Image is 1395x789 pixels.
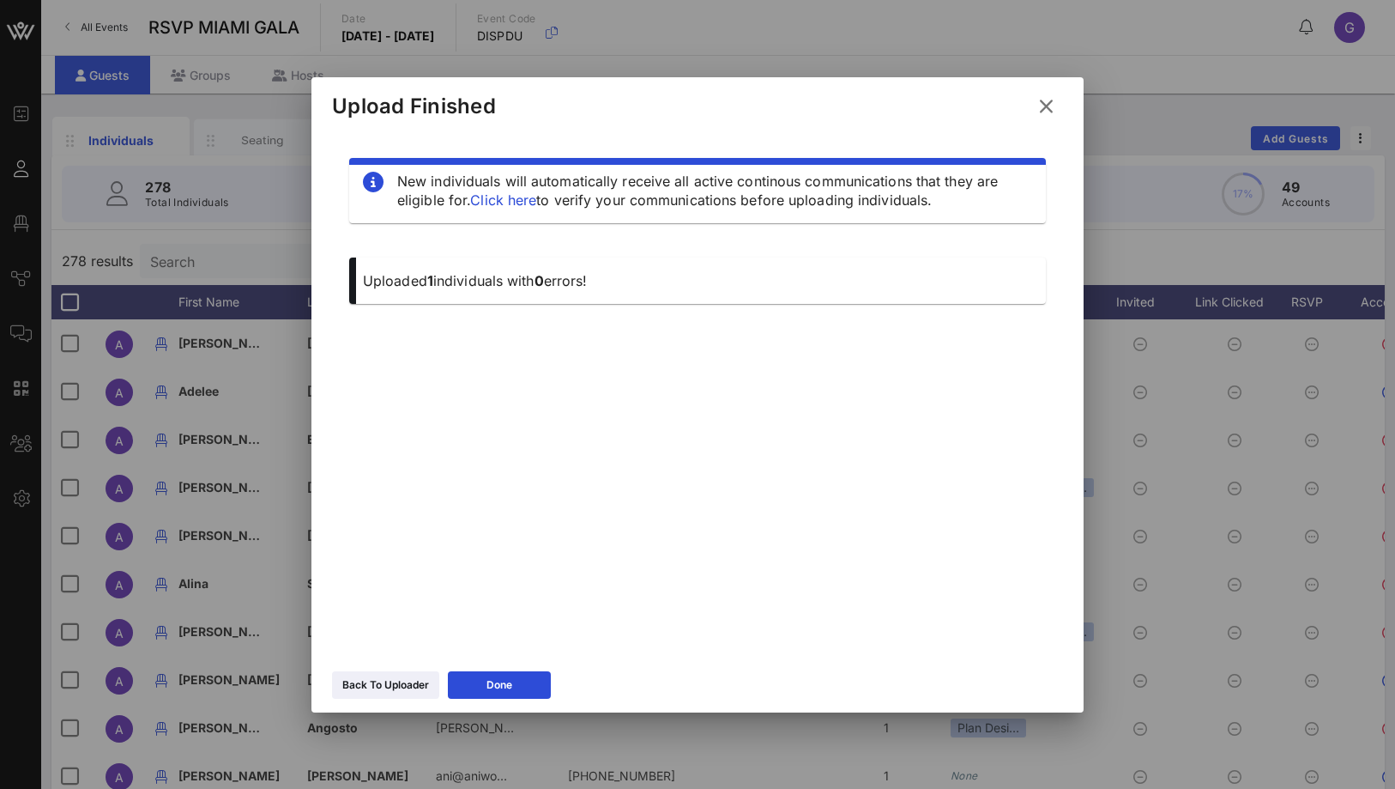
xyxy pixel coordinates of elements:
div: Upload Finished [332,94,496,119]
span: 0 [534,272,544,289]
div: Back To Uploader [342,677,429,694]
div: Done [486,677,512,694]
a: Click here [470,191,536,209]
button: Done [448,671,551,699]
div: New individuals will automatically receive all active continous communications that they are elig... [397,172,1032,209]
button: Back To Uploader [332,671,439,699]
p: Uploaded individuals with errors! [363,271,1032,290]
span: 1 [427,272,433,289]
